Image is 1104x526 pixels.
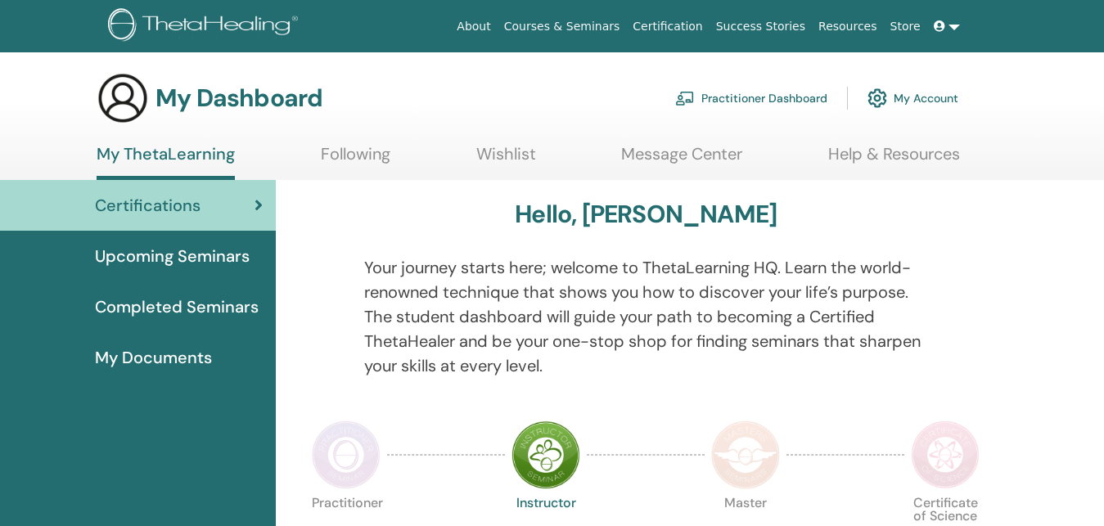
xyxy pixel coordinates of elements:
[321,144,390,176] a: Following
[312,420,381,489] img: Practitioner
[911,420,980,489] img: Certificate of Science
[812,11,884,42] a: Resources
[95,193,201,218] span: Certifications
[675,80,827,116] a: Practitioner Dashboard
[95,244,250,268] span: Upcoming Seminars
[450,11,497,42] a: About
[515,200,777,229] h3: Hello, [PERSON_NAME]
[711,420,780,489] img: Master
[95,294,259,319] span: Completed Seminars
[511,420,580,489] img: Instructor
[155,83,322,113] h3: My Dashboard
[675,91,695,106] img: chalkboard-teacher.svg
[884,11,927,42] a: Store
[498,11,627,42] a: Courses & Seminars
[97,72,149,124] img: generic-user-icon.jpg
[626,11,709,42] a: Certification
[476,144,536,176] a: Wishlist
[621,144,742,176] a: Message Center
[95,345,212,370] span: My Documents
[108,8,304,45] img: logo.png
[867,80,958,116] a: My Account
[710,11,812,42] a: Success Stories
[364,255,927,378] p: Your journey starts here; welcome to ThetaLearning HQ. Learn the world-renowned technique that sh...
[97,144,235,180] a: My ThetaLearning
[828,144,960,176] a: Help & Resources
[867,84,887,112] img: cog.svg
